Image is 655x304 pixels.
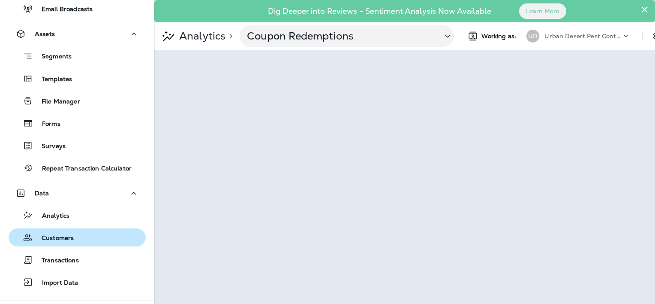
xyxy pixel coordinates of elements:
[243,10,516,12] p: Dig Deeper into Reviews - Sentiment Analysis Now Available
[33,98,80,106] p: File Manager
[9,185,146,202] button: Data
[9,70,146,88] button: Templates
[9,228,146,246] button: Customers
[35,30,55,37] p: Assets
[9,47,146,65] button: Segments
[481,33,518,40] span: Working as:
[9,137,146,155] button: Surveys
[33,165,132,173] p: Repeat Transaction Calculator
[9,159,146,177] button: Repeat Transaction Calculator
[33,76,72,84] p: Templates
[176,30,225,43] p: Analytics
[33,120,60,128] p: Forms
[9,92,146,110] button: File Manager
[33,6,93,14] p: Email Broadcasts
[9,25,146,43] button: Assets
[33,143,66,151] p: Surveys
[519,3,566,19] button: Learn More
[225,33,233,40] p: >
[247,30,436,43] p: Coupon Redemptions
[33,257,79,265] p: Transactions
[9,273,146,291] button: Import Data
[33,279,78,287] p: Import Data
[9,114,146,132] button: Forms
[544,33,622,40] p: Urban Desert Pest Control
[640,3,649,16] button: Close
[33,53,72,61] p: Segments
[526,30,539,43] div: UD
[9,206,146,224] button: Analytics
[35,190,49,197] p: Data
[33,234,74,243] p: Customers
[33,212,69,220] p: Analytics
[9,251,146,269] button: Transactions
